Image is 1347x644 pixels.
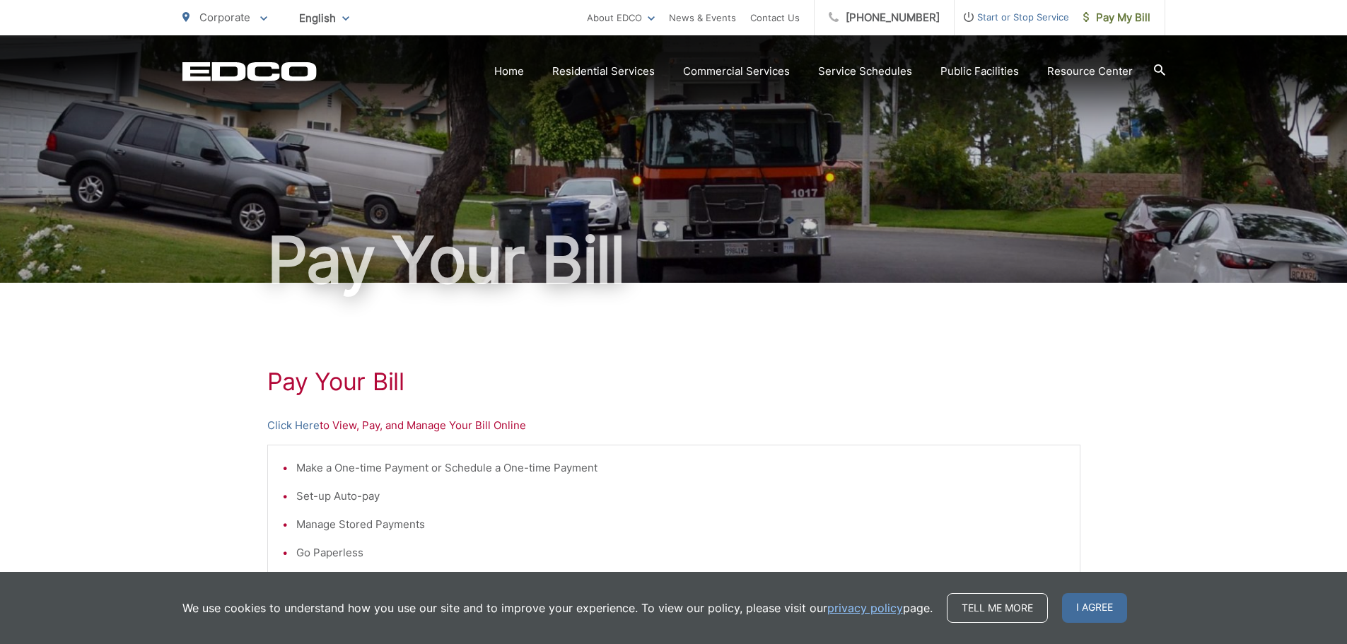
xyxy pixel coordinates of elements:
[683,63,790,80] a: Commercial Services
[288,6,360,30] span: English
[750,9,800,26] a: Contact Us
[267,417,320,434] a: Click Here
[296,459,1066,476] li: Make a One-time Payment or Schedule a One-time Payment
[1083,9,1150,26] span: Pay My Bill
[587,9,655,26] a: About EDCO
[267,417,1080,434] p: to View, Pay, and Manage Your Bill Online
[296,544,1066,561] li: Go Paperless
[1062,593,1127,623] span: I agree
[494,63,524,80] a: Home
[818,63,912,80] a: Service Schedules
[182,599,933,616] p: We use cookies to understand how you use our site and to improve your experience. To view our pol...
[199,11,250,24] span: Corporate
[1047,63,1133,80] a: Resource Center
[296,488,1066,505] li: Set-up Auto-pay
[940,63,1019,80] a: Public Facilities
[182,62,317,81] a: EDCD logo. Return to the homepage.
[552,63,655,80] a: Residential Services
[296,516,1066,533] li: Manage Stored Payments
[267,368,1080,396] h1: Pay Your Bill
[827,599,903,616] a: privacy policy
[947,593,1048,623] a: Tell me more
[182,225,1165,295] h1: Pay Your Bill
[669,9,736,26] a: News & Events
